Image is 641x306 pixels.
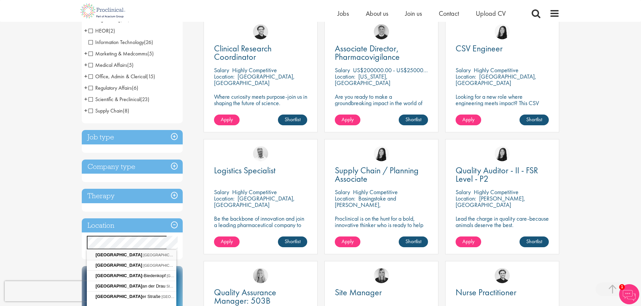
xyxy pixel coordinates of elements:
span: [GEOGRAPHIC_DATA] [96,252,142,257]
span: Apply [462,116,474,123]
span: Supply Chain / Planning Associate [335,165,419,184]
span: [GEOGRAPHIC_DATA] [167,274,205,278]
p: [GEOGRAPHIC_DATA], [GEOGRAPHIC_DATA] [214,73,295,87]
span: Logistics Specialist [214,165,276,176]
span: Join us [405,9,422,18]
span: Marketing & Medcomms [88,50,154,57]
span: CSV Engineer [456,43,503,54]
span: HEOR [88,27,109,34]
a: Upload CV [476,9,506,18]
span: er Straße [96,294,162,299]
p: Lead the charge in quality care-because animals deserve the best. [456,215,549,228]
img: Numhom Sudsok [374,146,389,161]
p: [GEOGRAPHIC_DATA], [GEOGRAPHIC_DATA] [214,194,295,209]
span: an der Drau [96,283,167,289]
p: Highly Competitive [474,66,519,74]
span: Marketing & Medcomms [88,50,147,57]
p: Highly Competitive [232,66,277,74]
span: Slowenien [167,284,184,288]
span: (8) [123,107,129,114]
span: [GEOGRAPHIC_DATA], [GEOGRAPHIC_DATA] [143,263,222,267]
a: Shortlist [520,236,549,247]
img: Shannon Briggs [253,268,268,283]
img: Joshua Bye [253,146,268,161]
span: Scientific & Preclinical [88,96,149,103]
span: + [84,94,87,104]
div: Therapy [82,189,183,203]
a: Apply [214,236,240,247]
span: Regulatory Affairs [88,84,132,91]
a: Shortlist [399,115,428,125]
span: (15) [146,73,155,80]
span: (2) [109,27,115,34]
a: About us [366,9,388,18]
span: Salary [456,188,471,196]
p: Highly Competitive [232,188,277,196]
p: [GEOGRAPHIC_DATA], [GEOGRAPHIC_DATA] [456,73,536,87]
a: Clinical Research Coordinator [214,44,307,61]
img: Numhom Sudsok [495,146,510,161]
img: Bo Forsen [374,24,389,39]
span: 1 [619,284,625,290]
span: Site Manager [335,287,382,298]
span: Salary [456,66,471,74]
img: Nico Kohlwes [495,268,510,283]
span: Location: [456,73,476,80]
p: Highly Competitive [353,188,398,196]
h3: Job type [82,130,183,144]
span: (5) [127,61,134,69]
a: Shortlist [278,236,307,247]
a: Numhom Sudsok [495,24,510,39]
span: [GEOGRAPHIC_DATA] [96,263,142,268]
a: Logistics Specialist [214,166,307,175]
span: Regulatory Affairs [88,84,138,91]
span: Clinical Research Coordinator [214,43,272,62]
a: Associate Director, Pharmacovigilance [335,44,428,61]
span: Location: [214,73,235,80]
span: [GEOGRAPHIC_DATA] [96,294,142,299]
iframe: reCAPTCHA [5,281,91,301]
span: + [84,83,87,93]
span: + [84,48,87,58]
a: Apply [214,115,240,125]
span: Apply [221,116,233,123]
span: Nurse Practitioner [456,287,517,298]
span: Location: [214,194,235,202]
span: Location: [335,73,355,80]
h3: Company type [82,160,183,174]
a: Apply [456,115,481,125]
span: Information Technology [88,39,144,46]
span: Salary [214,66,229,74]
p: Where curiosity meets purpose-join us in shaping the future of science. [214,93,307,106]
span: Salary [335,188,350,196]
img: Janelle Jones [374,268,389,283]
a: Jobs [337,9,349,18]
span: (26) [144,39,153,46]
p: Basingstoke and [PERSON_NAME], [GEOGRAPHIC_DATA] [335,194,396,215]
span: (23) [140,96,149,103]
a: Shortlist [520,115,549,125]
p: [US_STATE], [GEOGRAPHIC_DATA] [335,73,390,87]
span: Salary [214,188,229,196]
a: Site Manager [335,288,428,297]
p: Proclinical is on the hunt for a bold, innovative thinker who is ready to help push the boundarie... [335,215,428,241]
span: Scientific & Preclinical [88,96,140,103]
img: Nico Kohlwes [253,24,268,39]
a: Contact [439,9,459,18]
span: [GEOGRAPHIC_DATA], [GEOGRAPHIC_DATA] [162,295,241,299]
span: Supply Chain [88,107,129,114]
span: Location: [335,194,355,202]
a: Quality Auditor - II - FSR Level - P2 [456,166,549,183]
span: Apply [221,238,233,245]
